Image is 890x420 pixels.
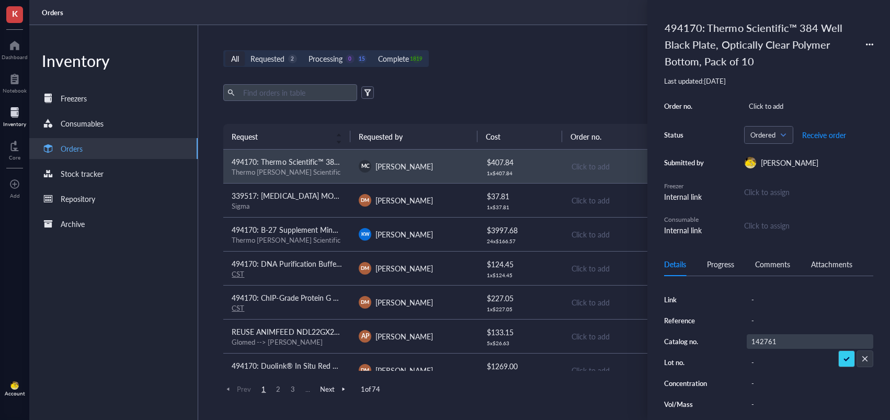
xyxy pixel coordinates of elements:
[572,229,681,240] div: Click to add
[320,384,348,394] span: Next
[747,376,873,391] div: -
[664,400,717,409] div: Vol/Mass
[664,316,717,325] div: Reference
[572,331,681,342] div: Click to add
[29,188,198,209] a: Repository
[239,85,353,100] input: Find orders in table
[3,87,27,94] div: Notebook
[361,264,369,271] span: DM
[61,193,95,205] div: Repository
[487,340,554,346] div: 5 x $ 26.63
[361,332,369,341] span: AP
[747,397,873,412] div: -
[361,366,369,373] span: DM
[747,313,873,328] div: -
[301,384,314,394] span: ...
[487,190,554,202] div: $ 37.81
[232,156,535,167] span: 494170: Thermo Scientific™ 384 Well Black Plate, Optically Clear Polymer Bottom, Pack of 10
[375,263,433,274] span: [PERSON_NAME]
[361,196,369,203] span: DM
[707,258,734,270] div: Progress
[744,186,873,198] div: Click to assign
[223,50,428,67] div: segmented control
[375,331,433,342] span: [PERSON_NAME]
[375,297,433,308] span: [PERSON_NAME]
[745,157,756,168] img: da48f3c6-a43e-4a2d-aade-5eac0d93827f.jpeg
[2,37,28,60] a: Dashboard
[232,326,368,337] span: REUSE ANIMFEED NDL22GX25MM CRV
[487,326,554,338] div: $ 133.15
[232,360,414,371] span: 494170: Duolink® In Situ Red Starter Kit Mouse/Rabbit
[29,88,198,109] a: Freezers
[232,292,384,303] span: 494170: ChIP-Grade Protein G Magnetic Beads
[361,162,369,170] span: MC
[378,53,409,64] div: Complete
[664,379,717,388] div: Concentration
[487,360,554,372] div: $ 1269.00
[572,195,681,206] div: Click to add
[29,50,198,71] div: Inventory
[562,217,689,251] td: Click to add
[562,353,689,387] td: Click to add
[3,121,26,127] div: Inventory
[487,272,554,278] div: 1 x $ 124.45
[42,8,65,17] a: Orders
[61,218,85,230] div: Archive
[232,269,244,279] a: CST
[664,215,706,224] div: Consumable
[487,292,554,304] div: $ 227.05
[250,53,284,64] div: Requested
[572,297,681,308] div: Click to add
[562,124,689,149] th: Order no.
[412,54,421,63] div: 1819
[664,224,706,236] div: Internal link
[2,54,28,60] div: Dashboard
[12,7,18,20] span: K
[29,138,198,159] a: Orders
[487,204,554,210] div: 1 x $ 37.81
[9,154,20,161] div: Core
[375,365,433,376] span: [PERSON_NAME]
[664,191,706,202] div: Internal link
[361,384,380,394] span: 1 of 74
[3,104,26,127] a: Inventory
[487,238,554,244] div: 24 x $ 166.57
[572,365,681,376] div: Click to add
[232,337,342,347] div: Glomed --> [PERSON_NAME]
[223,384,251,394] span: Prev
[664,130,706,140] div: Status
[375,161,433,172] span: [PERSON_NAME]
[346,54,355,63] div: 0
[802,127,847,143] button: Receive order
[29,163,198,184] a: Stock tracker
[572,161,681,172] div: Click to add
[29,113,198,134] a: Consumables
[288,54,297,63] div: 2
[232,224,387,235] span: 494170: B-27 Supplement Minus Vitamin A 50X
[375,195,433,206] span: [PERSON_NAME]
[562,319,689,353] td: Click to add
[5,390,25,396] div: Account
[811,258,852,270] div: Attachments
[487,170,554,176] div: 1 x $ 407.84
[232,190,432,201] span: 339517: [MEDICAL_DATA] MOLECULAR BIOLOGY REAGENT
[10,381,19,390] img: da48f3c6-a43e-4a2d-aade-5eac0d93827f.jpeg
[272,384,284,394] span: 2
[10,192,20,199] div: Add
[487,224,554,236] div: $ 3997.68
[747,355,873,370] div: -
[487,258,554,270] div: $ 124.45
[61,118,104,129] div: Consumables
[232,258,495,269] span: 494170: DNA Purification Buffers and Spin Columns (ChIP, CUT&RUN, CUT&Tag)
[487,156,554,168] div: $ 407.84
[232,235,342,245] div: Thermo [PERSON_NAME] Scientific
[664,337,717,346] div: Catalog no.
[562,150,689,184] td: Click to add
[664,258,686,270] div: Details
[309,53,343,64] div: Processing
[744,99,873,113] div: Click to add
[664,158,706,167] div: Submitted by
[231,53,239,64] div: All
[29,213,198,234] a: Archive
[61,143,83,154] div: Orders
